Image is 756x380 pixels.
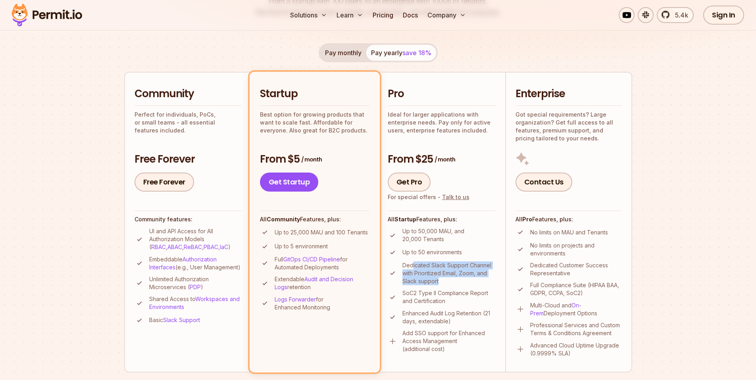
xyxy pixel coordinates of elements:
p: Ideal for larger applications with enterprise needs. Pay only for active users, enterprise featur... [388,111,496,134]
a: Sign In [703,6,744,25]
a: GitOps CI/CD Pipeline [283,256,340,263]
p: Up to 50,000 MAU, and 20,000 Tenants [402,227,496,243]
p: UI and API Access for All Authorization Models ( , , , , ) [149,227,242,251]
a: Free Forever [135,173,194,192]
p: Shared Access to [149,295,242,311]
a: Get Startup [260,173,319,192]
p: Perfect for individuals, PoCs, or small teams - all essential features included. [135,111,242,134]
button: Learn [333,7,366,23]
div: For special offers - [388,193,469,201]
a: Get Pro [388,173,431,192]
p: Dedicated Customer Success Representative [530,261,622,277]
a: PDP [190,284,201,290]
p: SoC2 Type II Compliance Report and Certification [402,289,496,305]
h2: Community [135,87,242,101]
p: Best option for growing products that want to scale fast. Affordable for everyone. Also great for... [260,111,369,134]
a: Audit and Decision Logs [275,276,353,290]
strong: Startup [394,216,416,223]
a: PBAC [204,244,218,250]
a: Docs [400,7,421,23]
p: Multi-Cloud and Deployment Options [530,301,622,317]
h4: All Features, plus: [388,215,496,223]
p: Professional Services and Custom Terms & Conditions Agreement [530,321,622,337]
img: Permit logo [8,2,86,29]
button: Company [424,7,469,23]
h2: Startup [260,87,369,101]
p: Basic [149,316,200,324]
h2: Pro [388,87,496,101]
button: Pay monthly [320,45,366,61]
p: Full for Automated Deployments [275,255,369,271]
p: No limits on projects and environments [530,242,622,257]
a: ABAC [167,244,182,250]
p: No limits on MAU and Tenants [530,228,608,236]
p: for Enhanced Monitoring [275,296,369,311]
a: IaC [220,244,228,250]
h3: From $5 [260,152,369,167]
h3: Free Forever [135,152,242,167]
p: Full Compliance Suite (HIPAA BAA, GDPR, CCPA, SoC2) [530,281,622,297]
p: Unlimited Authorization Microservices ( ) [149,275,242,291]
p: Up to 25,000 MAU and 100 Tenants [275,228,368,236]
a: Authorization Interfaces [149,256,217,271]
strong: Pro [522,216,532,223]
a: On-Prem [530,302,581,317]
p: Dedicated Slack Support Channel with Prioritized Email, Zoom, and Slack support [402,261,496,285]
p: Add SSO support for Enhanced Access Management (additional cost) [402,329,496,353]
a: Pricing [369,7,396,23]
span: / month [435,155,455,163]
h3: From $25 [388,152,496,167]
a: RBAC [151,244,166,250]
h4: Community features: [135,215,242,223]
strong: Community [267,216,300,223]
h2: Enterprise [516,87,622,101]
span: / month [301,155,322,163]
a: ReBAC [184,244,202,250]
a: 5.4k [657,7,694,23]
p: Got special requirements? Large organization? Get full access to all features, premium support, a... [516,111,622,142]
a: Contact Us [516,173,572,192]
a: Logs Forwarder [275,296,316,303]
p: Enhanced Audit Log Retention (21 days, extendable) [402,309,496,325]
p: Advanced Cloud Uptime Upgrade (0.9999% SLA) [530,342,622,357]
button: Solutions [287,7,330,23]
p: Up to 5 environment [275,242,328,250]
a: Slack Support [163,317,200,323]
h4: All Features, plus: [516,215,622,223]
h4: All Features, plus: [260,215,369,223]
span: 5.4k [670,10,688,20]
a: Talk to us [442,194,469,200]
p: Up to 50 environments [402,248,462,256]
p: Embeddable (e.g., User Management) [149,255,242,271]
p: Extendable retention [275,275,369,291]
